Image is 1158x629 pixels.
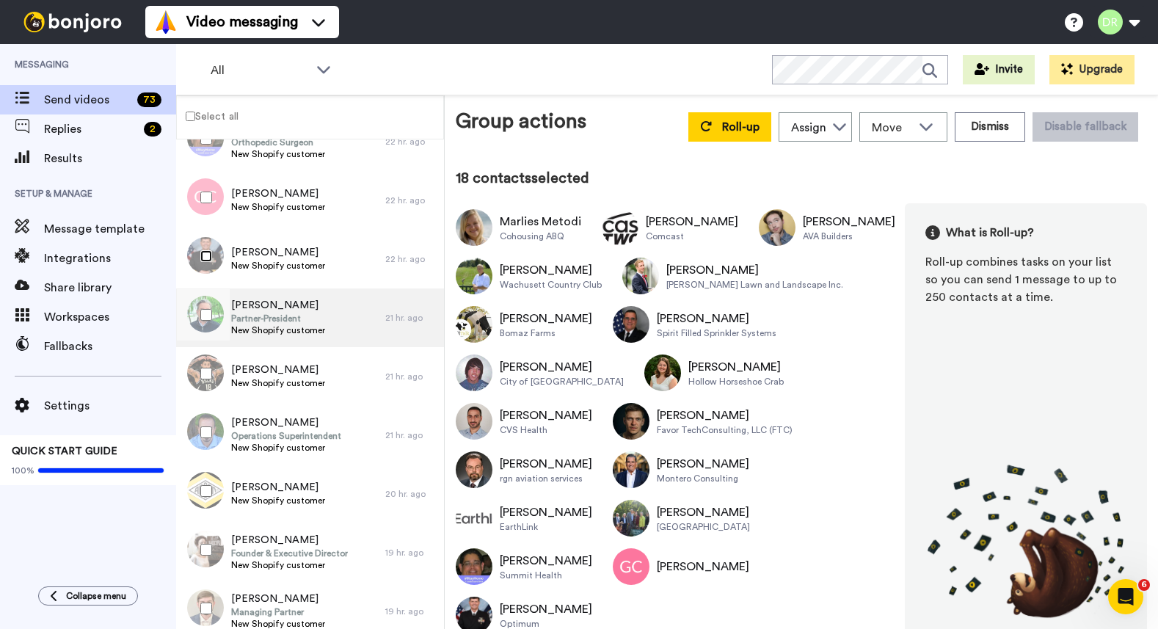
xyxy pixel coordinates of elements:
span: [PERSON_NAME] [231,245,325,260]
span: New Shopify customer [231,148,325,160]
div: 73 [137,92,161,107]
img: Image of Phil Montero [613,451,649,488]
div: Assign [791,119,826,137]
span: [PERSON_NAME] [231,480,325,495]
div: [PERSON_NAME] [657,407,793,424]
img: Image of Amir Shushtarian [456,403,492,440]
div: 22 hr. ago [385,194,437,206]
span: Results [44,150,176,167]
button: Roll-up [688,112,771,142]
div: City of [GEOGRAPHIC_DATA] [500,376,624,388]
span: Send videos [44,91,131,109]
div: Spirit Filled Sprinkler Systems [657,327,776,339]
span: Operations Superintendent [231,430,341,442]
img: Image of Adam Camacho [456,355,492,391]
div: Hollow Horseshoe Crab [688,376,784,388]
img: Image of Andrey Isayenko [613,403,649,440]
div: [PERSON_NAME] [646,213,738,230]
img: Image of Charles Bacon [622,258,659,294]
img: Image of Patrick Deleacaes [613,306,649,343]
span: [PERSON_NAME] [231,363,325,377]
button: Upgrade [1049,55,1135,84]
img: Image of Morgan Potter [613,500,649,537]
div: [PERSON_NAME] [500,407,592,424]
div: [GEOGRAPHIC_DATA] [657,521,750,533]
div: [PERSON_NAME] [500,310,592,327]
div: [PERSON_NAME] [500,261,602,279]
img: Image of George Cummings [613,548,649,585]
div: [PERSON_NAME] [657,455,749,473]
div: EarthLink [500,521,592,533]
span: Workspaces [44,308,176,326]
span: Settings [44,397,176,415]
img: Image of Steven Schalla [456,306,492,343]
div: [PERSON_NAME] [500,358,624,376]
div: Cohousing ABQ [500,230,581,242]
span: Partner-President [231,313,325,324]
img: bj-logo-header-white.svg [18,12,128,32]
span: New Shopify customer [231,201,325,213]
div: 20 hr. ago [385,488,437,500]
label: Select all [177,107,238,125]
span: Message template [44,220,176,238]
div: Bomaz Farms [500,327,592,339]
span: [PERSON_NAME] [231,186,325,201]
div: [PERSON_NAME] [666,261,843,279]
button: Disable fallback [1033,112,1138,142]
span: Video messaging [186,12,298,32]
span: [PERSON_NAME] [231,592,325,606]
img: Image of Marlies Metodi [456,209,492,246]
div: 19 hr. ago [385,547,437,559]
img: Image of Stephen Stormoen [456,500,492,537]
span: New Shopify customer [231,377,325,389]
div: Group actions [456,106,586,142]
span: Managing Partner [231,606,325,618]
div: 21 hr. ago [385,429,437,441]
img: Image of Ryan Benson [759,209,795,246]
span: Share library [44,279,176,297]
div: 21 hr. ago [385,312,437,324]
div: 19 hr. ago [385,606,437,617]
div: Marlies Metodi [500,213,581,230]
input: Select all [186,112,195,121]
div: [PERSON_NAME] [803,213,895,230]
img: Image of Michael Glenn [602,209,638,246]
div: [PERSON_NAME] [500,600,592,618]
img: Image of Oscar Vasquez [456,548,492,585]
span: [PERSON_NAME] [231,415,341,430]
div: [PERSON_NAME] [688,358,784,376]
div: [PERSON_NAME] [500,455,592,473]
div: Montero Consulting [657,473,749,484]
span: 6 [1138,579,1150,591]
span: [PERSON_NAME] [231,533,348,548]
div: Comcast [646,230,738,242]
span: Collapse menu [66,590,126,602]
span: Fallbacks [44,338,176,355]
img: Image of Russell Neice [456,451,492,488]
div: rgn aviation services [500,473,592,484]
div: 21 hr. ago [385,371,437,382]
span: Founder & Executive Director [231,548,348,559]
div: AVA Builders [803,230,895,242]
div: [PERSON_NAME] [500,552,592,570]
img: joro-roll.png [925,464,1126,619]
button: Invite [963,55,1035,84]
img: Image of Gary Sangenario [456,258,492,294]
span: Move [872,119,911,137]
span: QUICK START GUIDE [12,446,117,457]
span: What is Roll-up? [946,224,1034,241]
span: Roll-up [722,121,760,133]
span: Integrations [44,250,176,267]
img: vm-color.svg [154,10,178,34]
button: Dismiss [955,112,1025,142]
span: Orthopedic Surgeon [231,137,325,148]
div: 18 contacts selected [456,168,1147,189]
div: 2 [144,122,161,137]
div: Summit Health [500,570,592,581]
span: New Shopify customer [231,559,348,571]
div: Roll-up combines tasks on your list so you can send 1 message to up to 250 contacts at a time. [925,253,1126,306]
span: [PERSON_NAME] [231,298,325,313]
div: [PERSON_NAME] [657,558,749,575]
div: 22 hr. ago [385,136,437,148]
